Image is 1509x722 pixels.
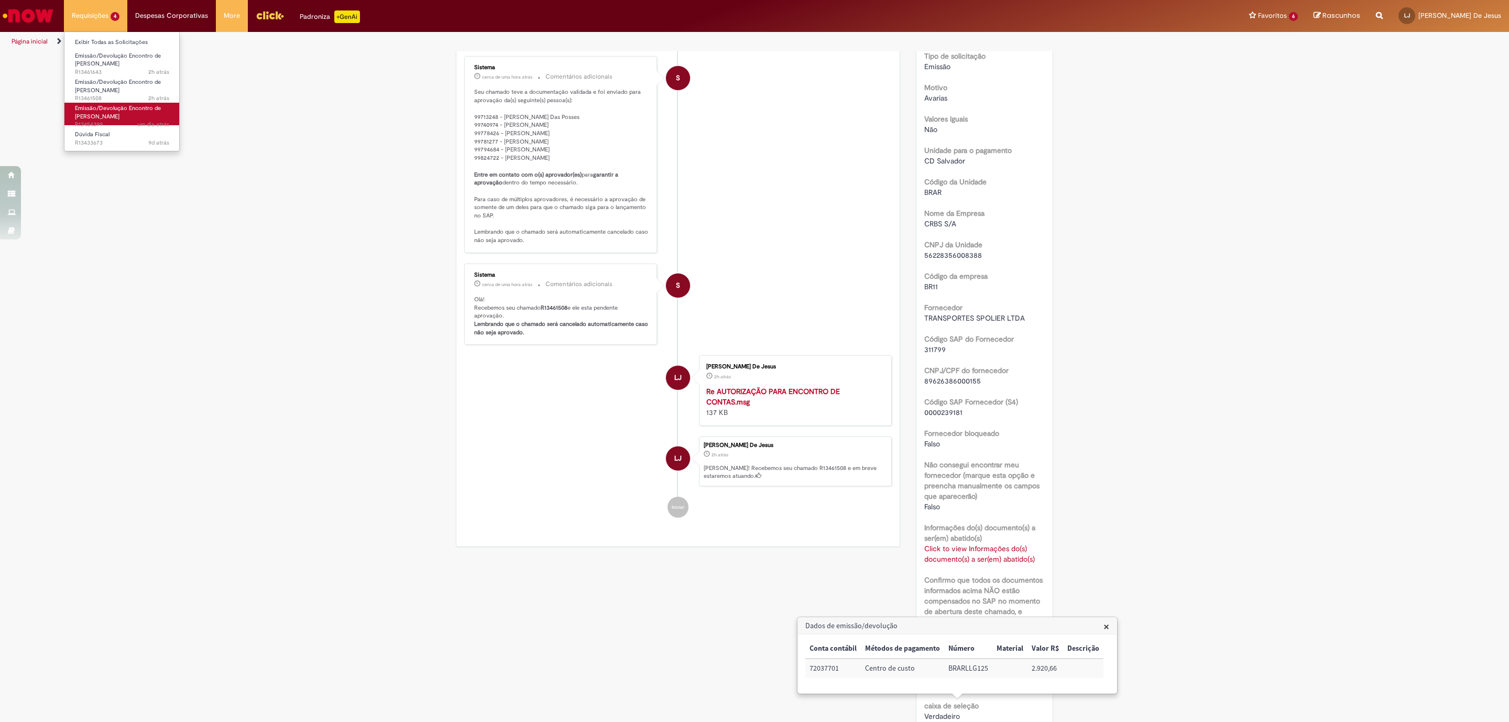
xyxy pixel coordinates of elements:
time: 29/08/2025 11:56:57 [482,281,532,288]
span: S [676,273,680,298]
b: CNPJ/CPF do fornecedor [924,366,1009,375]
span: R13461508 [75,94,169,103]
span: 2h atrás [714,374,731,380]
b: Entre em contato com o(s) aprovador(es) [474,171,582,179]
p: [PERSON_NAME]! Recebemos seu chamado R13461508 e em breve estaremos atuando. [704,464,886,480]
time: 29/08/2025 10:32:49 [148,94,169,102]
span: Emissão [924,62,950,71]
span: Favoritos [1258,10,1287,21]
th: Valor R$ [1027,639,1063,659]
b: Código da empresa [924,271,988,281]
b: Valores Iguais [924,114,968,124]
th: Material [992,639,1027,659]
span: Falso [924,439,940,448]
b: Nome da Empresa [924,209,985,218]
div: System [666,274,690,298]
div: System [666,66,690,90]
span: um dia atrás [137,121,169,128]
div: Sistema [474,64,649,71]
a: Aberto R13454399 : Emissão/Devolução Encontro de Contas Fornecedor [64,103,180,125]
span: TRANSPORTES SPOLIER LTDA [924,313,1025,323]
span: Emissão/Devolução Encontro de [PERSON_NAME] [75,78,161,94]
span: Não [924,125,937,134]
li: Lucas Dos Santos De Jesus [464,436,892,487]
span: Avarias [924,93,947,103]
small: Comentários adicionais [545,72,613,81]
b: Código da Unidade [924,177,987,187]
td: Métodos de pagamento: Centro de custo [861,659,944,678]
a: Exibir Todas as Solicitações [64,37,180,48]
span: Despesas Corporativas [135,10,208,21]
time: 20/08/2025 16:57:56 [148,139,169,147]
span: 2h atrás [148,94,169,102]
div: Padroniza [300,10,360,23]
span: Emissão/Devolução Encontro de [PERSON_NAME] [75,52,161,68]
ul: Requisições [64,31,180,151]
time: 27/08/2025 23:08:00 [137,121,169,128]
span: 6 [1289,12,1298,21]
span: LJ [1404,12,1410,19]
button: Close [1103,621,1109,632]
div: Dados de emissão/devolução [797,617,1118,694]
b: Motivo [924,83,947,92]
span: Verdadeiro [924,712,960,721]
img: click_logo_yellow_360x200.png [256,7,284,23]
span: × [1103,619,1109,633]
a: Re AUTORIZAÇÃO PARA ENCONTRO DE CONTAS.msg [706,387,840,407]
p: +GenAi [334,10,360,23]
b: Fornecedor [924,303,963,312]
time: 29/08/2025 11:56:58 [482,74,532,80]
td: Material: [992,659,1027,678]
span: Falso [924,502,940,511]
th: Conta contábil [805,639,861,659]
div: Lucas Dos Santos De Jesus [666,446,690,471]
ul: Trilhas de página [8,32,998,51]
th: Descrição [1063,639,1103,659]
td: Conta contábil: 72037701 [805,659,861,678]
h3: Dados de emissão/devolução [798,618,1117,635]
div: [PERSON_NAME] De Jesus [706,364,881,370]
span: BRAR [924,188,942,197]
a: Click to view Informações do(s) documento(s) a ser(em) abatido(s) [924,544,1035,564]
small: Comentários adicionais [545,280,613,289]
span: Requisições [72,10,108,21]
a: Página inicial [12,37,48,46]
b: Código SAP do Fornecedor [924,334,1014,344]
a: Aberto R13461508 : Emissão/Devolução Encontro de Contas Fornecedor [64,76,180,99]
b: Não consegui encontrar meu fornecedor (marque esta opção e preencha manualmente os campos que apa... [924,460,1040,501]
b: Tipo de solicitação [924,51,986,61]
span: Emissão/Devolução Encontro de [PERSON_NAME] [75,104,161,121]
img: ServiceNow [1,5,55,26]
span: Dúvida Fiscal [75,130,110,138]
p: Olá! Recebemos seu chamado e ele esta pendente aprovação. [474,296,649,337]
span: 89626386000155 [924,376,981,386]
span: 56228356008388 [924,250,982,260]
span: CRBS S/A [924,219,956,228]
time: 29/08/2025 10:28:45 [714,374,731,380]
span: R13461643 [75,68,169,76]
b: caixa de seleção [924,701,979,710]
p: Seu chamado teve a documentação validada e foi enviado para aprovação da(s) seguinte(s) pessoa(s)... [474,88,649,244]
span: R13433673 [75,139,169,147]
a: Aberto R13433673 : Dúvida Fiscal [64,129,180,148]
span: CD Salvador [924,156,965,166]
span: 311799 [924,345,946,354]
time: 29/08/2025 10:32:48 [712,452,728,458]
span: 2h atrás [148,68,169,76]
b: Informações do(s) documento(s) a ser(em) abatido(s) [924,523,1035,543]
div: [PERSON_NAME] De Jesus [704,442,886,448]
span: More [224,10,240,21]
td: Valor R$: 2.920,66 [1027,659,1063,678]
b: Confirmo que todos os documentos informados acima NÃO estão compensados no SAP no momento de aber... [924,575,1043,637]
span: LJ [674,365,682,390]
a: Rascunhos [1314,11,1360,21]
span: R13454399 [75,121,169,129]
span: 0000239181 [924,408,963,417]
td: Número: BRARLLG125 [944,659,992,678]
span: 4 [111,12,119,21]
div: Sistema [474,272,649,278]
span: cerca de uma hora atrás [482,74,532,80]
b: Código SAP Fornecedor (S4) [924,397,1018,407]
th: Métodos de pagamento [861,639,944,659]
